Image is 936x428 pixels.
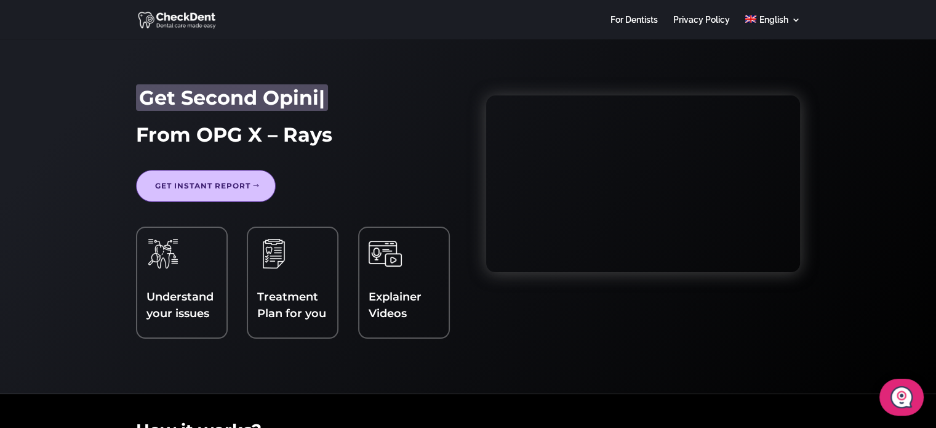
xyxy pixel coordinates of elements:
a: Get Instant report [136,170,276,202]
a: English [745,15,800,39]
h1: From OPG X – Rays [136,123,450,153]
span: English [759,15,788,25]
img: CheckDent [138,10,217,30]
a: Explainer Videos [369,290,422,320]
iframe: How to Upload Your X-Ray & Get Instant Second Opnion [486,95,800,272]
span: Understand your issues [146,290,214,320]
a: Privacy Policy [673,15,730,39]
a: Treatment Plan for you [257,290,326,320]
a: For Dentists [610,15,658,39]
span: Get Second Opini [139,86,319,110]
span: | [319,86,325,110]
